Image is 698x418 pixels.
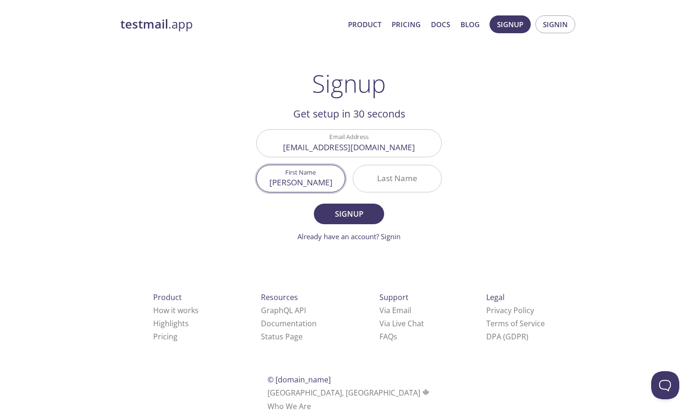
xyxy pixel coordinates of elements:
button: Signup [314,204,384,224]
a: FAQ [379,331,397,342]
strong: testmail [120,16,168,32]
span: Legal [486,292,505,302]
span: Product [153,292,182,302]
span: Signup [497,18,523,30]
button: Signup [490,15,531,33]
a: DPA (GDPR) [486,331,528,342]
a: GraphQL API [261,305,306,315]
span: Signin [543,18,568,30]
a: Product [348,18,381,30]
a: Highlights [153,318,189,329]
h2: Get setup in 30 seconds [256,106,442,122]
span: [GEOGRAPHIC_DATA], [GEOGRAPHIC_DATA] [267,388,431,398]
a: Pricing [392,18,421,30]
a: Blog [460,18,480,30]
span: Signup [324,207,374,220]
span: Support [379,292,408,302]
a: testmail.app [120,16,341,32]
span: © [DOMAIN_NAME] [267,374,331,385]
a: Terms of Service [486,318,545,329]
a: Privacy Policy [486,305,534,315]
a: Docs [431,18,450,30]
span: s [394,331,397,342]
button: Signin [535,15,575,33]
a: Who We Are [267,401,311,411]
a: Status Page [261,331,303,342]
a: Documentation [261,318,317,329]
a: How it works [153,305,199,315]
a: Already have an account? Signin [297,232,401,241]
a: Via Live Chat [379,318,424,329]
a: Pricing [153,331,178,342]
iframe: Help Scout Beacon - Open [651,371,679,399]
a: Via Email [379,305,411,315]
span: Resources [261,292,298,302]
h1: Signup [312,69,386,97]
